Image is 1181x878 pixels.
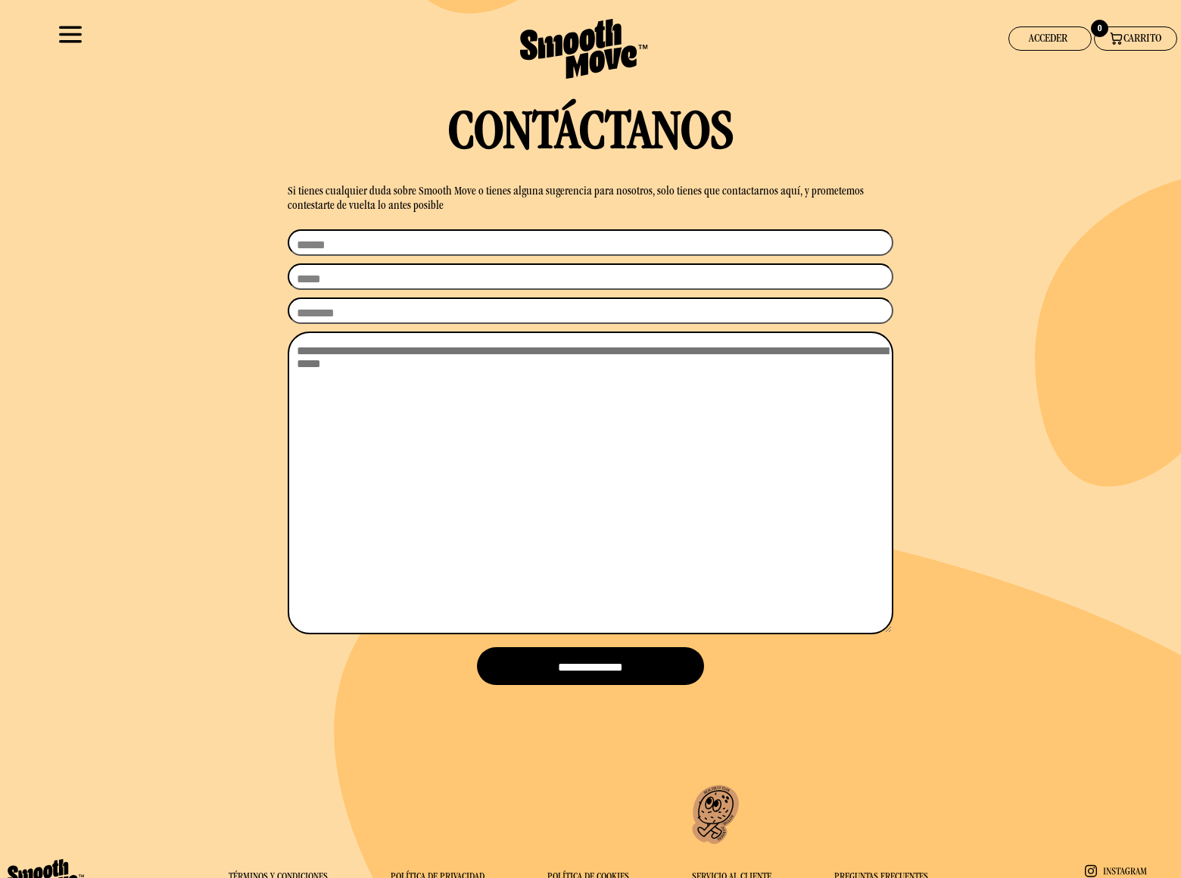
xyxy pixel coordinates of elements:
[59,23,82,45] img: Smooth Move
[1009,27,1087,47] div: ACCEDER
[509,19,660,79] img: Smooth Move
[378,19,791,85] a: Smooth Move
[1123,27,1162,47] div: CARRITO
[1098,24,1102,34] span: 0
[1110,33,1123,45] img: Smooth Move
[288,185,893,214] div: Si tienes cualquier duda sobre Smooth Move o tienes alguna sugerencia para nosotros, solo tienes ...
[288,102,893,170] div: CONTÁCTANOS
[680,777,746,851] img: Smooth Move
